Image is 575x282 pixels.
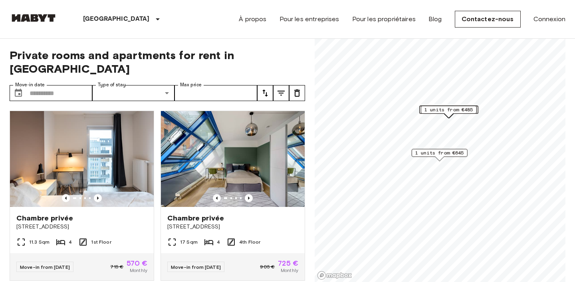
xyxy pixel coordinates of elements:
span: Monthly [281,267,298,274]
a: Pour les propriétaires [352,14,416,24]
span: Move-in from [DATE] [20,264,70,270]
span: Chambre privée [167,213,224,223]
button: Previous image [62,194,70,202]
span: Private rooms and apartments for rent in [GEOGRAPHIC_DATA] [10,48,305,75]
button: tune [257,85,273,101]
label: Max price [180,81,202,88]
span: 1 units from €485 [424,106,473,113]
button: Previous image [245,194,253,202]
span: 905 € [260,263,275,270]
label: Move-in date [15,81,45,88]
div: Map marker [421,106,477,118]
img: Habyt [10,14,57,22]
span: [STREET_ADDRESS] [16,223,147,231]
a: Marketing picture of unit DE-01-12-003-01QPrevious imagePrevious imageChambre privée[STREET_ADDRE... [10,111,154,281]
a: Blog [428,14,442,24]
span: 4 [69,238,72,246]
a: Contactez-nous [455,11,521,28]
button: Previous image [94,194,102,202]
a: Mapbox logo [317,271,352,280]
span: Move-in from [DATE] [171,264,221,270]
span: Chambre privée [16,213,73,223]
span: Monthly [130,267,147,274]
div: Map marker [419,106,478,118]
label: Type of stay [98,81,126,88]
img: Marketing picture of unit DE-01-12-003-01Q [10,111,154,207]
span: 4 [217,238,220,246]
a: À propos [239,14,266,24]
span: 715 € [110,263,123,270]
div: Map marker [412,149,468,161]
button: tune [273,85,289,101]
span: 570 € [127,260,147,267]
p: [GEOGRAPHIC_DATA] [83,14,150,24]
span: 1 units from €645 [415,149,464,157]
span: 725 € [278,260,298,267]
span: [STREET_ADDRESS] [167,223,298,231]
a: Marketing picture of unit DE-01-010-002-01HFPrevious imagePrevious imageChambre privée[STREET_ADD... [161,111,305,281]
button: tune [289,85,305,101]
img: Marketing picture of unit DE-01-010-002-01HF [161,111,305,207]
span: 11.3 Sqm [29,238,50,246]
a: Pour les entreprises [280,14,339,24]
span: 4th Floor [239,238,260,246]
span: 1st Floor [91,238,111,246]
a: Connexion [533,14,565,24]
button: Previous image [213,194,221,202]
button: Choose date [10,85,26,101]
span: 17 Sqm [180,238,198,246]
